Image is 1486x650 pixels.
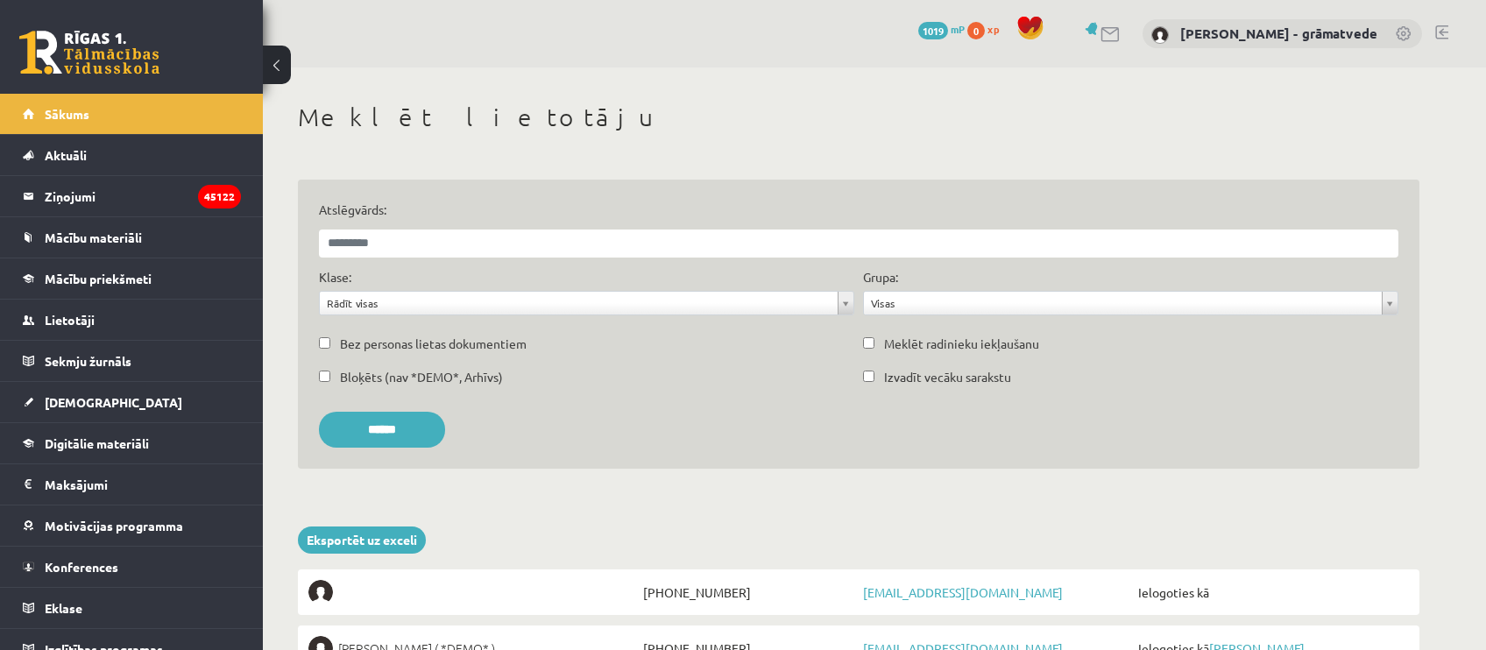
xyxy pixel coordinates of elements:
a: Eksportēt uz exceli [298,526,426,554]
span: Mācību priekšmeti [45,271,152,286]
span: Visas [871,292,1375,314]
legend: Ziņojumi [45,176,241,216]
a: Ziņojumi45122 [23,176,241,216]
a: Mācību materiāli [23,217,241,258]
span: Mācību materiāli [45,230,142,245]
a: [DEMOGRAPHIC_DATA] [23,382,241,422]
label: Izvadīt vecāku sarakstu [884,368,1011,386]
a: Sākums [23,94,241,134]
label: Bez personas lietas dokumentiem [340,335,527,353]
span: xp [987,22,999,36]
label: Klase: [319,268,351,286]
span: Eklase [45,600,82,616]
label: Atslēgvārds: [319,201,1398,219]
a: Aktuāli [23,135,241,175]
span: mP [951,22,965,36]
span: 0 [967,22,985,39]
span: Konferences [45,559,118,575]
span: Ielogoties kā [1134,580,1409,604]
span: Sākums [45,106,89,122]
a: [EMAIL_ADDRESS][DOMAIN_NAME] [863,584,1063,600]
span: Lietotāji [45,312,95,328]
a: Eklase [23,588,241,628]
a: Lietotāji [23,300,241,340]
a: Maksājumi [23,464,241,505]
label: Bloķēts (nav *DEMO*, Arhīvs) [340,368,503,386]
a: Sekmju žurnāls [23,341,241,381]
label: Meklēt radinieku iekļaušanu [884,335,1039,353]
span: 1019 [918,22,948,39]
label: Grupa: [863,268,898,286]
a: Konferences [23,547,241,587]
span: [DEMOGRAPHIC_DATA] [45,394,182,410]
a: 1019 mP [918,22,965,36]
a: Rādīt visas [320,292,853,314]
a: Visas [864,292,1398,314]
span: [PHONE_NUMBER] [639,580,859,604]
h1: Meklēt lietotāju [298,102,1419,132]
a: [PERSON_NAME] - grāmatvede [1180,25,1377,42]
span: Aktuāli [45,147,87,163]
a: Mācību priekšmeti [23,258,241,299]
span: Rādīt visas [327,292,831,314]
span: Digitālie materiāli [45,435,149,451]
a: 0 xp [967,22,1008,36]
img: Antra Sondore - grāmatvede [1151,26,1169,44]
span: Motivācijas programma [45,518,183,533]
legend: Maksājumi [45,464,241,505]
span: Sekmju žurnāls [45,353,131,369]
a: Motivācijas programma [23,505,241,546]
a: Digitālie materiāli [23,423,241,463]
i: 45122 [198,185,241,208]
a: Rīgas 1. Tālmācības vidusskola [19,31,159,74]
